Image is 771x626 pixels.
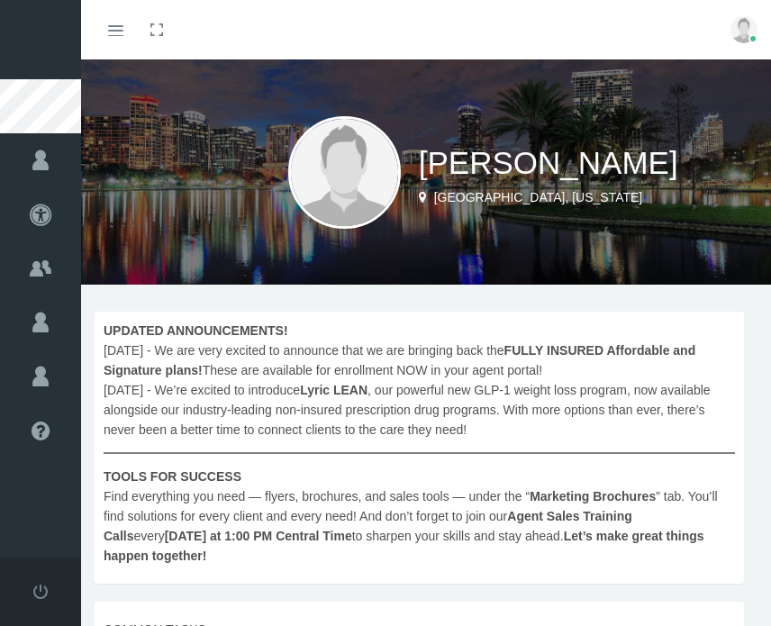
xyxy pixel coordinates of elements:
[104,321,735,566] span: [DATE] - We are very excited to announce that we are bringing back the These are available for en...
[288,116,401,229] img: user-placeholder.jpg
[730,16,757,43] img: user-placeholder.jpg
[104,529,704,563] b: Let’s make great things happen together!
[104,323,288,338] b: UPDATED ANNOUNCEMENTS!
[300,383,367,397] b: Lyric LEAN
[104,469,241,484] b: TOOLS FOR SUCCESS
[165,529,352,543] b: [DATE] at 1:00 PM Central Time
[434,190,643,204] span: [GEOGRAPHIC_DATA], [US_STATE]
[419,145,678,180] span: [PERSON_NAME]
[530,489,656,504] b: Marketing Brochures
